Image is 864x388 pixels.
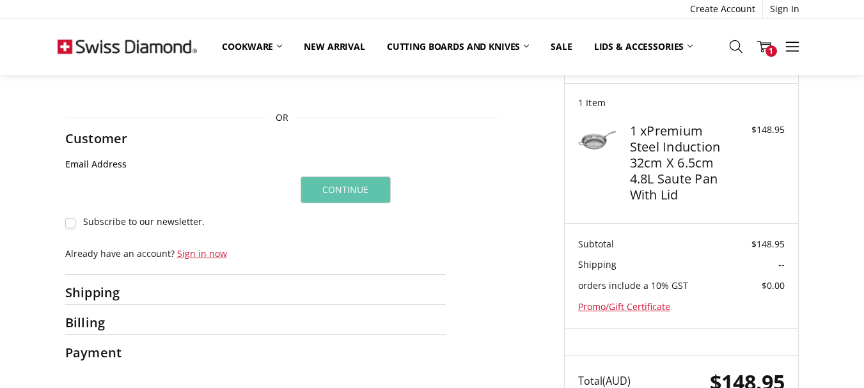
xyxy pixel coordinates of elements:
[293,33,375,60] a: New arrival
[578,279,688,291] span: orders include a 10% GST
[766,45,777,57] span: 1
[778,258,785,270] span: --
[65,247,446,260] p: Already have an account?
[540,33,583,60] a: Sale
[65,314,146,330] h2: Billing
[65,130,146,146] h2: Customer
[58,19,197,74] img: Free Shipping On Every Order
[578,97,785,109] h3: 1 Item
[269,111,295,125] span: OR
[578,258,617,270] span: Shipping
[301,176,391,203] button: Continue
[751,238,785,250] span: $148.95
[65,345,146,361] h2: Payment
[762,279,785,291] span: $0.00
[376,33,540,60] a: Cutting boards and knives
[65,284,146,300] h2: Shipping
[578,374,631,388] span: Total (AUD)
[750,31,778,63] a: 1
[583,33,703,60] a: Lids & Accessories
[65,157,287,171] label: Email Address
[578,238,614,250] span: Subtotal
[630,123,730,203] h4: 1 x Premium Steel Induction 32cm X 6.5cm 4.8L Saute Pan With Lid
[65,74,270,97] iframe: PayPal-paypal
[177,247,227,260] a: Sign in now
[578,300,670,313] a: Promo/Gift Certificate
[703,33,781,60] a: Top Sellers
[211,33,293,60] a: Cookware
[733,123,785,136] div: $148.95
[83,215,205,228] span: Subscribe to our newsletter.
